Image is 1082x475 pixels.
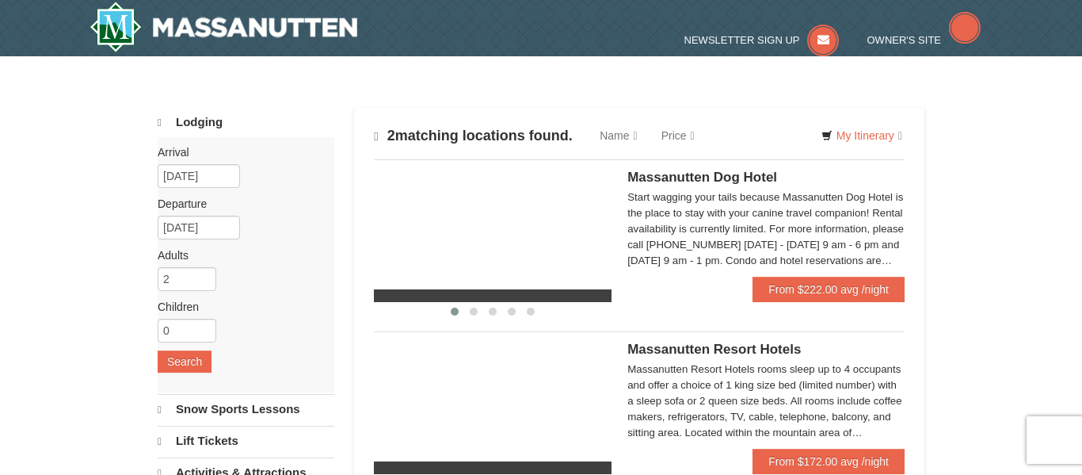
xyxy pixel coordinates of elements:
[752,277,905,302] a: From $222.00 avg /night
[627,170,777,185] span: Massanutten Dog Hotel
[684,34,840,46] a: Newsletter Sign Up
[867,34,981,46] a: Owner's Site
[158,299,322,315] label: Children
[90,2,357,52] a: Massanutten Resort
[627,362,905,441] div: Massanutten Resort Hotels rooms sleep up to 4 occupants and offer a choice of 1 king size bed (li...
[158,108,334,137] a: Lodging
[650,120,707,151] a: Price
[811,124,912,147] a: My Itinerary
[158,426,334,456] a: Lift Tickets
[627,342,801,357] span: Massanutten Resort Hotels
[158,351,211,373] button: Search
[158,247,322,263] label: Adults
[627,190,905,269] div: Start wagging your tails because Massanutten Dog Hotel is the place to stay with your canine trav...
[90,2,357,52] img: Massanutten Resort Logo
[752,449,905,474] a: From $172.00 avg /night
[387,128,395,144] span: 2
[158,196,322,212] label: Departure
[867,34,942,46] span: Owner's Site
[684,34,800,46] span: Newsletter Sign Up
[588,120,649,151] a: Name
[158,144,322,160] label: Arrival
[158,394,334,424] a: Snow Sports Lessons
[374,128,573,144] h4: matching locations found.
